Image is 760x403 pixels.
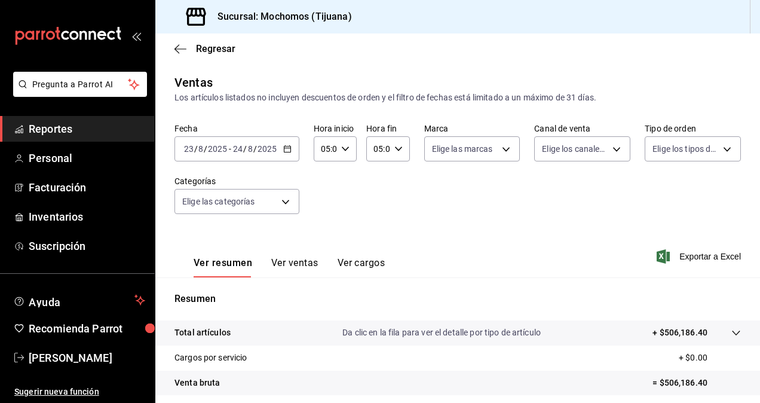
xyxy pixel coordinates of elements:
span: Elige los tipos de orden [652,143,719,155]
p: Venta bruta [174,377,220,389]
label: Hora fin [366,124,409,133]
div: navigation tabs [194,257,385,277]
div: Ventas [174,74,213,91]
span: Elige las marcas [432,143,493,155]
span: [PERSON_NAME] [29,350,145,366]
label: Hora inicio [314,124,357,133]
input: -- [232,144,243,154]
span: / [243,144,247,154]
button: open_drawer_menu [131,31,141,41]
input: ---- [257,144,277,154]
p: Cargos por servicio [174,352,247,364]
label: Marca [424,124,520,133]
button: Ver cargos [338,257,385,277]
span: Elige las categorías [182,196,255,207]
p: Da clic en la fila para ver el detalle por tipo de artículo [342,326,541,339]
span: Suscripción [29,238,145,254]
span: / [253,144,257,154]
label: Fecha [174,124,299,133]
button: Exportar a Excel [659,249,741,264]
span: Personal [29,150,145,166]
input: -- [247,144,253,154]
p: Total artículos [174,326,231,339]
span: Sugerir nueva función [14,386,145,398]
button: Regresar [174,43,235,54]
label: Tipo de orden [645,124,741,133]
button: Ver ventas [271,257,318,277]
span: Reportes [29,121,145,137]
button: Pregunta a Parrot AI [13,72,147,97]
a: Pregunta a Parrot AI [8,87,147,99]
p: + $506,186.40 [652,326,707,339]
span: - [229,144,231,154]
label: Categorías [174,177,299,185]
p: + $0.00 [679,352,741,364]
p: = $506,186.40 [652,377,741,389]
span: Facturación [29,179,145,196]
span: Elige los canales de venta [542,143,608,155]
input: -- [198,144,204,154]
span: Regresar [196,43,235,54]
p: Resumen [174,292,741,306]
span: Pregunta a Parrot AI [32,78,128,91]
span: Inventarios [29,209,145,225]
div: Los artículos listados no incluyen descuentos de orden y el filtro de fechas está limitado a un m... [174,91,741,104]
button: Ver resumen [194,257,252,277]
span: Ayuda [29,293,130,307]
input: -- [183,144,194,154]
label: Canal de venta [534,124,630,133]
h3: Sucursal: Mochomos (Tijuana) [208,10,352,24]
span: / [194,144,198,154]
input: ---- [207,144,228,154]
span: / [204,144,207,154]
span: Recomienda Parrot [29,320,145,337]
